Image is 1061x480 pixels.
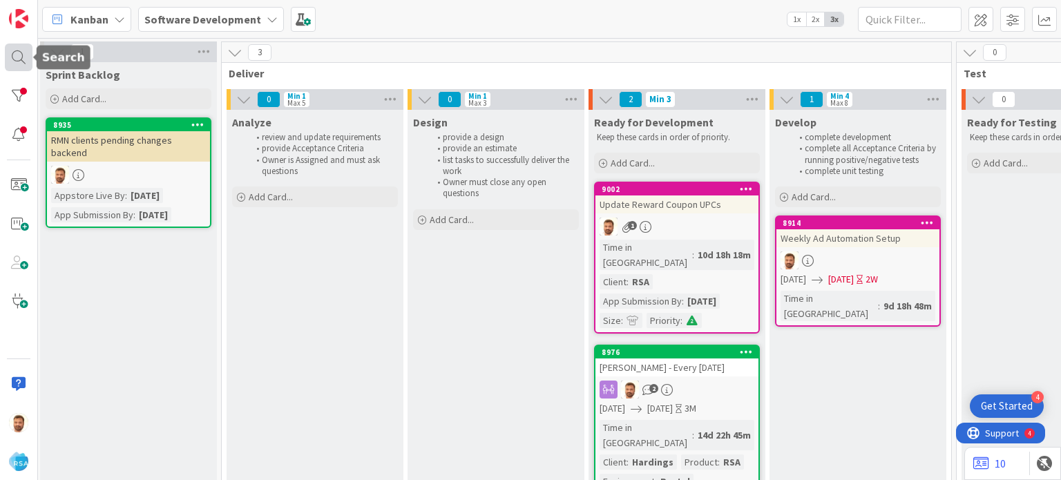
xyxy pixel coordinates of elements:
[627,454,629,470] span: :
[51,188,125,203] div: Appstore Live By
[629,454,677,470] div: Hardings
[595,183,758,213] div: 9002Update Reward Coupon UPCs
[9,413,28,432] img: AS
[681,454,718,470] div: Product
[970,394,1044,418] div: Open Get Started checklist, remaining modules: 4
[594,182,760,334] a: 9002Update Reward Coupon UPCsASTime in [GEOGRAPHIC_DATA]:10d 18h 18mClient:RSAApp Submission By:[...
[46,117,211,228] a: 8935RMN clients pending changes backendASAppstore Live By:[DATE]App Submission By:[DATE]
[47,119,210,131] div: 8935
[682,294,684,309] span: :
[781,291,878,321] div: Time in [GEOGRAPHIC_DATA]
[720,454,744,470] div: RSA
[858,7,962,32] input: Quick Filter...
[647,401,673,416] span: [DATE]
[967,115,1057,129] span: Ready for Testing
[62,93,106,105] span: Add Card...
[430,143,577,154] li: provide an estimate
[249,155,396,177] li: Owner is Assigned and must ask questions
[878,298,880,314] span: :
[232,115,271,129] span: Analyze
[781,272,806,287] span: [DATE]
[249,191,293,203] span: Add Card...
[983,44,1006,61] span: 0
[628,221,637,230] span: 1
[787,12,806,26] span: 1x
[825,12,843,26] span: 3x
[629,274,653,289] div: RSA
[600,240,692,270] div: Time in [GEOGRAPHIC_DATA]
[981,399,1033,413] div: Get Started
[684,294,720,309] div: [DATE]
[468,93,487,99] div: Min 1
[602,347,758,357] div: 8976
[984,157,1028,169] span: Add Card...
[430,177,577,200] li: Owner must close any open questions
[430,132,577,143] li: provide a design
[828,272,854,287] span: [DATE]
[649,384,658,393] span: 2
[781,251,799,269] img: AS
[973,455,1006,472] a: 10
[47,166,210,184] div: AS
[595,183,758,195] div: 9002
[776,217,939,229] div: 8914
[992,91,1015,108] span: 0
[595,346,758,376] div: 8976[PERSON_NAME] - Every [DATE]
[595,381,758,399] div: AS
[133,207,135,222] span: :
[692,247,694,262] span: :
[830,99,848,106] div: Max 8
[70,11,108,28] span: Kanban
[806,12,825,26] span: 2x
[600,294,682,309] div: App Submission By
[611,157,655,169] span: Add Card...
[685,401,696,416] div: 3M
[792,166,939,177] li: complete unit testing
[438,91,461,108] span: 0
[627,274,629,289] span: :
[430,155,577,177] li: list tasks to successfully deliver the work
[53,120,210,130] div: 8935
[229,66,934,80] span: Deliver
[649,96,671,103] div: Min 3
[718,454,720,470] span: :
[595,218,758,236] div: AS
[1031,391,1044,403] div: 4
[47,131,210,162] div: RMN clients pending changes backend
[775,215,941,327] a: 8914Weekly Ad Automation SetupAS[DATE][DATE]2WTime in [GEOGRAPHIC_DATA]:9d 18h 48m
[287,99,305,106] div: Max 5
[694,428,754,443] div: 14d 22h 45m
[594,115,714,129] span: Ready for Development
[468,99,486,106] div: Max 3
[9,9,28,28] img: Visit kanbanzone.com
[619,91,642,108] span: 2
[600,274,627,289] div: Client
[647,313,680,328] div: Priority
[600,218,618,236] img: AS
[70,44,94,60] span: 1
[792,191,836,203] span: Add Card...
[127,188,163,203] div: [DATE]
[287,93,306,99] div: Min 1
[29,2,63,19] span: Support
[776,251,939,269] div: AS
[257,91,280,108] span: 0
[47,119,210,162] div: 8935RMN clients pending changes backend
[413,115,448,129] span: Design
[621,313,623,328] span: :
[595,346,758,358] div: 8976
[46,68,120,81] span: Sprint Backlog
[775,115,816,129] span: Develop
[694,247,754,262] div: 10d 18h 18m
[792,143,939,166] li: complete all Acceptance Criteria by running positive/negative tests
[880,298,935,314] div: 9d 18h 48m
[866,272,878,287] div: 2W
[135,207,171,222] div: [DATE]
[249,132,396,143] li: review and update requirements
[597,132,757,143] p: Keep these cards in order of priority.
[125,188,127,203] span: :
[600,313,621,328] div: Size
[776,217,939,247] div: 8914Weekly Ad Automation Setup
[621,381,639,399] img: AS
[602,184,758,194] div: 9002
